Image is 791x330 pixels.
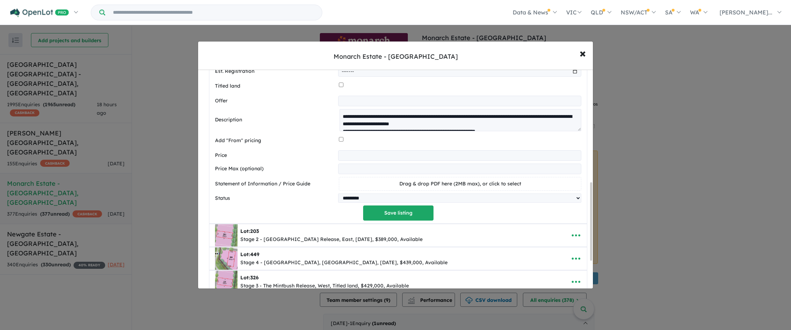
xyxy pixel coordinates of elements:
[215,151,335,160] label: Price
[240,228,259,234] b: Lot:
[215,97,335,105] label: Offer
[240,274,259,281] b: Lot:
[250,228,259,234] span: 203
[10,8,69,17] img: Openlot PRO Logo White
[240,282,409,290] div: Stage 3 - The Mintbush Release, West, Titled land, $429,000, Available
[215,67,335,76] label: Est. Registration
[250,274,259,281] span: 326
[215,180,336,188] label: Statement of Information / Price Guide
[250,251,259,258] span: 449
[215,137,336,145] label: Add "From" pricing
[363,205,434,221] button: Save listing
[720,9,772,16] span: [PERSON_NAME]...
[334,52,458,61] div: Monarch Estate - [GEOGRAPHIC_DATA]
[215,82,336,90] label: Titled land
[240,251,259,258] b: Lot:
[215,165,335,173] label: Price Max (optional)
[215,116,337,124] label: Description
[240,259,448,267] div: Stage 4 - [GEOGRAPHIC_DATA], [GEOGRAPHIC_DATA], [DATE], $439,000, Available
[399,180,521,187] span: Drag & drop PDF here (2MB max), or click to select
[580,45,586,61] span: ×
[215,194,335,203] label: Status
[240,235,423,244] div: Stage 2 - [GEOGRAPHIC_DATA] Release, East, [DATE], $389,000, Available
[107,5,321,20] input: Try estate name, suburb, builder or developer
[215,224,238,247] img: Monarch%20Estate%20-%20Deanside%20-%20Lot%20203___1750294016.jpg
[215,271,238,293] img: Monarch%20Estate%20-%20Deanside%20-%20Lot%20326___1759377935.jpg
[215,247,238,270] img: Monarch%20Estate%20-%20Deanside%20-%20Lot%20449___1750296435.jpg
